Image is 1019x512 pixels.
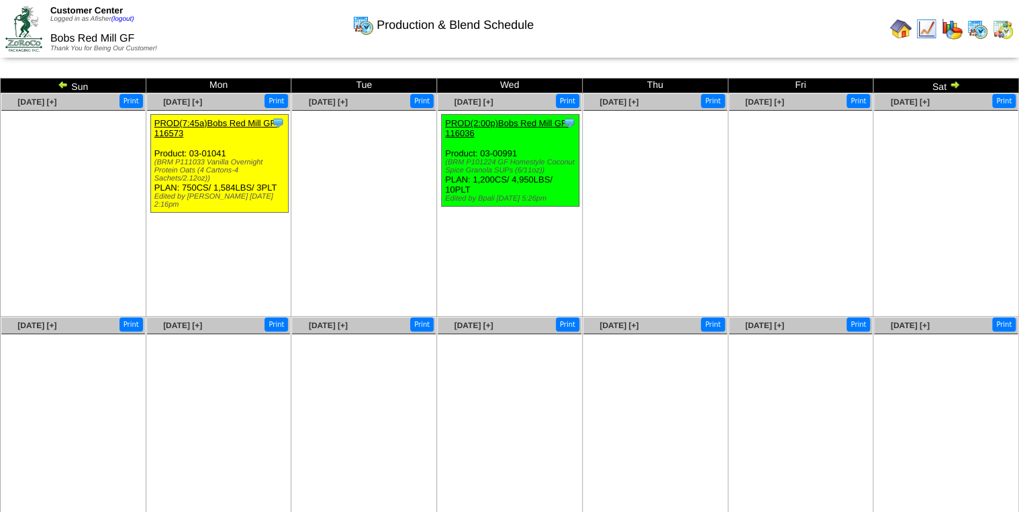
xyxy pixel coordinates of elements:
[146,79,291,93] td: Mon
[352,14,374,36] img: calendarprod.gif
[563,116,576,130] img: Tooltip
[967,18,988,40] img: calendarprod.gif
[701,94,724,108] button: Print
[445,195,579,203] div: Edited by Bpali [DATE] 5:26pm
[17,321,56,330] a: [DATE] [+]
[941,18,963,40] img: graph.gif
[154,118,279,138] a: PROD(7:45a)Bobs Red Mill GF-116573
[445,158,579,174] div: (BRM P101224 GF Homestyle Coconut Spice Granola SUPs (6/11oz))
[58,79,68,90] img: arrowleft.gif
[745,321,784,330] a: [DATE] [+]
[271,116,285,130] img: Tooltip
[264,317,288,331] button: Print
[437,79,583,93] td: Wed
[442,115,579,207] div: Product: 03-00991 PLAN: 1,200CS / 4,950LBS / 10PLT
[556,317,579,331] button: Print
[5,6,42,51] img: ZoRoCo_Logo(Green%26Foil)%20jpg.webp
[949,79,960,90] img: arrowright.gif
[17,97,56,107] a: [DATE] [+]
[309,321,348,330] a: [DATE] [+]
[916,18,937,40] img: line_graph.gif
[728,79,873,93] td: Fri
[50,5,123,15] span: Customer Center
[992,94,1016,108] button: Print
[377,18,534,32] span: Production & Blend Schedule
[309,97,348,107] a: [DATE] [+]
[410,317,434,331] button: Print
[291,79,437,93] td: Tue
[846,94,870,108] button: Print
[163,321,202,330] a: [DATE] [+]
[582,79,728,93] td: Thu
[264,94,288,108] button: Print
[745,97,784,107] a: [DATE] [+]
[454,97,493,107] a: [DATE] [+]
[556,94,579,108] button: Print
[701,317,724,331] button: Print
[119,94,143,108] button: Print
[50,45,157,52] span: Thank You for Being Our Customer!
[599,97,638,107] a: [DATE] [+]
[50,15,134,23] span: Logged in as Afisher
[150,115,288,213] div: Product: 03-01041 PLAN: 750CS / 1,584LBS / 3PLT
[154,158,288,183] div: (BRM P111033 Vanilla Overnight Protein Oats (4 Cartons-4 Sachets/2.12oz))
[599,321,638,330] a: [DATE] [+]
[154,193,288,209] div: Edited by [PERSON_NAME] [DATE] 2:16pm
[454,321,493,330] a: [DATE] [+]
[410,94,434,108] button: Print
[163,97,202,107] a: [DATE] [+]
[992,317,1016,331] button: Print
[111,15,134,23] a: (logout)
[1,79,146,93] td: Sun
[50,33,134,44] span: Bobs Red Mill GF
[119,317,143,331] button: Print
[891,321,930,330] a: [DATE] [+]
[890,18,912,40] img: home.gif
[992,18,1014,40] img: calendarinout.gif
[445,118,569,138] a: PROD(2:00p)Bobs Red Mill GF-116036
[873,79,1019,93] td: Sat
[891,97,930,107] a: [DATE] [+]
[846,317,870,331] button: Print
